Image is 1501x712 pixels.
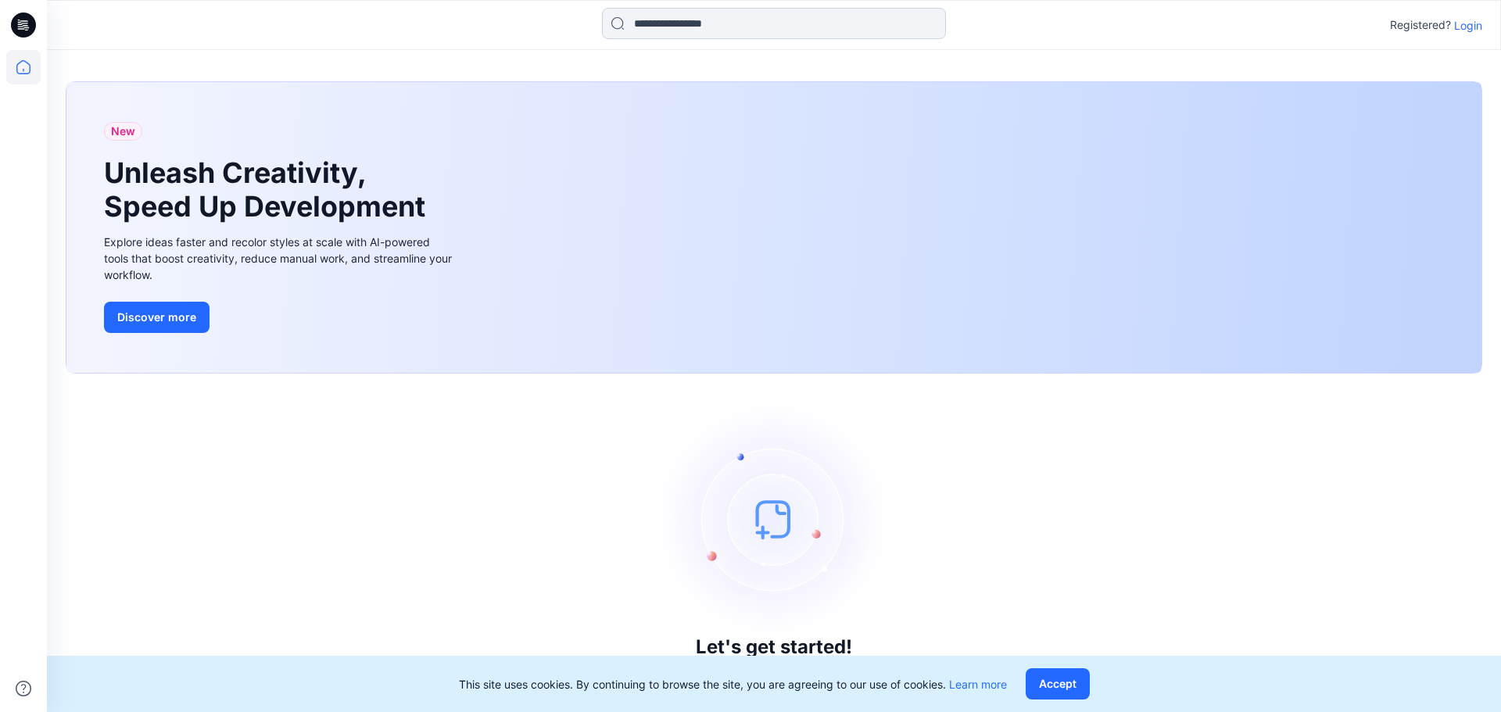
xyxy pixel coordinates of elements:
img: empty-state-image.svg [657,402,891,636]
a: Discover more [104,302,456,333]
button: Discover more [104,302,210,333]
button: Accept [1026,668,1090,699]
h1: Unleash Creativity, Speed Up Development [104,156,432,224]
p: This site uses cookies. By continuing to browse the site, you are agreeing to our use of cookies. [459,676,1007,692]
h3: Let's get started! [696,636,852,658]
p: Registered? [1390,16,1451,34]
a: Learn more [949,678,1007,691]
span: New [111,122,135,141]
div: Explore ideas faster and recolor styles at scale with AI-powered tools that boost creativity, red... [104,234,456,283]
p: Login [1454,17,1482,34]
